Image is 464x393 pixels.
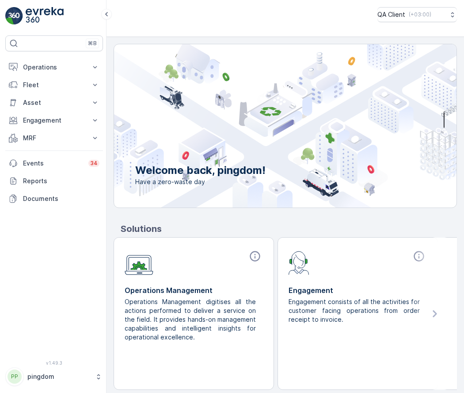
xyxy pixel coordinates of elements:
[135,177,266,186] span: Have a zero-waste day
[5,76,103,94] button: Fleet
[5,129,103,147] button: MRF
[409,11,431,18] p: ( +03:00 )
[125,250,153,275] img: module-icon
[90,160,98,167] p: 34
[5,112,103,129] button: Engagement
[5,94,103,112] button: Asset
[377,10,405,19] p: QA Client
[23,116,85,125] p: Engagement
[23,194,99,203] p: Documents
[125,297,256,342] p: Operations Management digitises all the actions performed to deliver a service on the field. It p...
[23,81,85,89] p: Fleet
[23,177,99,185] p: Reports
[125,285,263,296] p: Operations Management
[377,7,457,22] button: QA Client(+03:00)
[5,360,103,366] span: v 1.49.3
[8,370,22,384] div: PP
[289,297,420,324] p: Engagement consists of all the activities for customer facing operations from order receipt to in...
[135,163,266,177] p: Welcome back, pingdom!
[88,40,97,47] p: ⌘B
[289,250,309,275] img: module-icon
[27,372,91,381] p: pingdom
[5,7,23,25] img: logo
[289,285,427,296] p: Engagement
[23,134,85,143] p: MRF
[5,58,103,76] button: Operations
[23,159,83,168] p: Events
[74,44,456,208] img: city illustration
[5,154,103,172] a: Events34
[121,222,457,235] p: Solutions
[5,367,103,386] button: PPpingdom
[26,7,64,25] img: logo_light-DOdMpM7g.png
[5,172,103,190] a: Reports
[23,63,85,72] p: Operations
[23,98,85,107] p: Asset
[5,190,103,208] a: Documents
